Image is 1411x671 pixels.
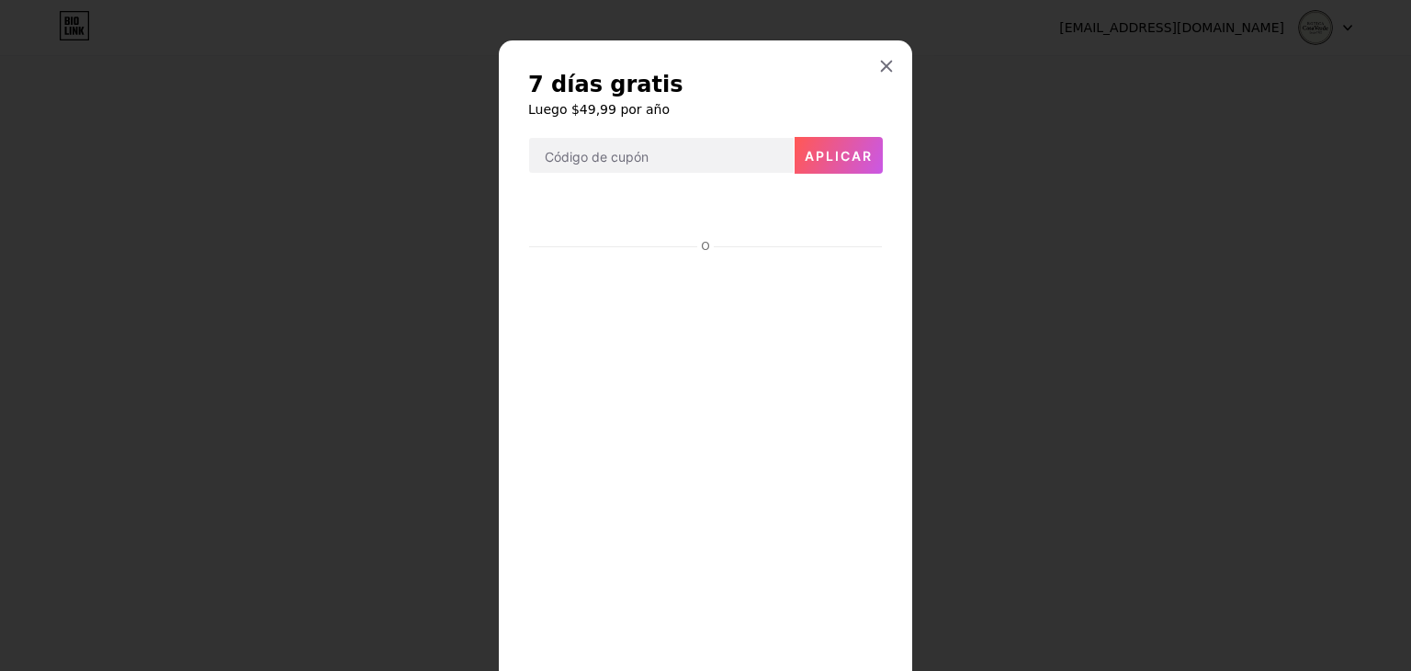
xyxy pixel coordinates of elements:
button: Aplicar [795,137,883,174]
font: O [701,240,709,253]
input: Código de cupón [529,138,794,175]
font: Aplicar [805,148,873,164]
font: 7 días gratis [528,72,683,97]
iframe: Cuadro de entrada de pago seguro [525,256,886,657]
font: Luego $49,99 por año [528,102,670,117]
iframe: Cuadro de botón de pago seguro [529,189,882,233]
